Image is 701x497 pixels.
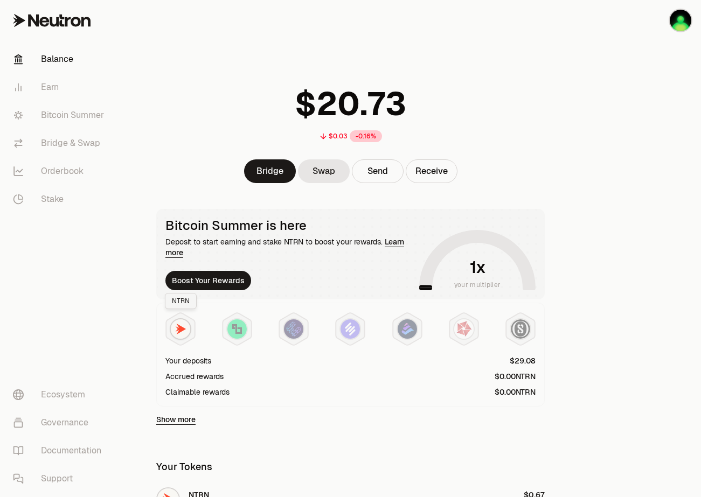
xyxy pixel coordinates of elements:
[454,279,501,290] span: your multiplier
[156,414,196,425] a: Show more
[511,319,530,339] img: Structured Points
[165,371,224,382] div: Accrued rewards
[329,132,348,141] div: $0.03
[4,437,116,465] a: Documentation
[4,185,116,213] a: Stake
[165,271,251,290] button: Boost Your Rewards
[171,319,190,339] img: NTRN
[165,218,415,233] div: Bitcoin Summer is here
[670,10,691,31] img: superKeplr
[227,319,247,339] img: Lombard Lux
[4,157,116,185] a: Orderbook
[4,409,116,437] a: Governance
[4,465,116,493] a: Support
[406,159,457,183] button: Receive
[350,130,382,142] div: -0.16%
[244,159,296,183] a: Bridge
[284,319,303,339] img: EtherFi Points
[454,319,474,339] img: Mars Fragments
[352,159,404,183] button: Send
[165,293,197,309] div: NTRN
[398,319,417,339] img: Bedrock Diamonds
[4,381,116,409] a: Ecosystem
[4,73,116,101] a: Earn
[4,45,116,73] a: Balance
[156,459,212,474] div: Your Tokens
[341,319,360,339] img: Solv Points
[298,159,350,183] a: Swap
[4,101,116,129] a: Bitcoin Summer
[165,387,230,397] div: Claimable rewards
[4,129,116,157] a: Bridge & Swap
[165,355,211,366] div: Your deposits
[165,236,415,258] div: Deposit to start earning and stake NTRN to boost your rewards.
